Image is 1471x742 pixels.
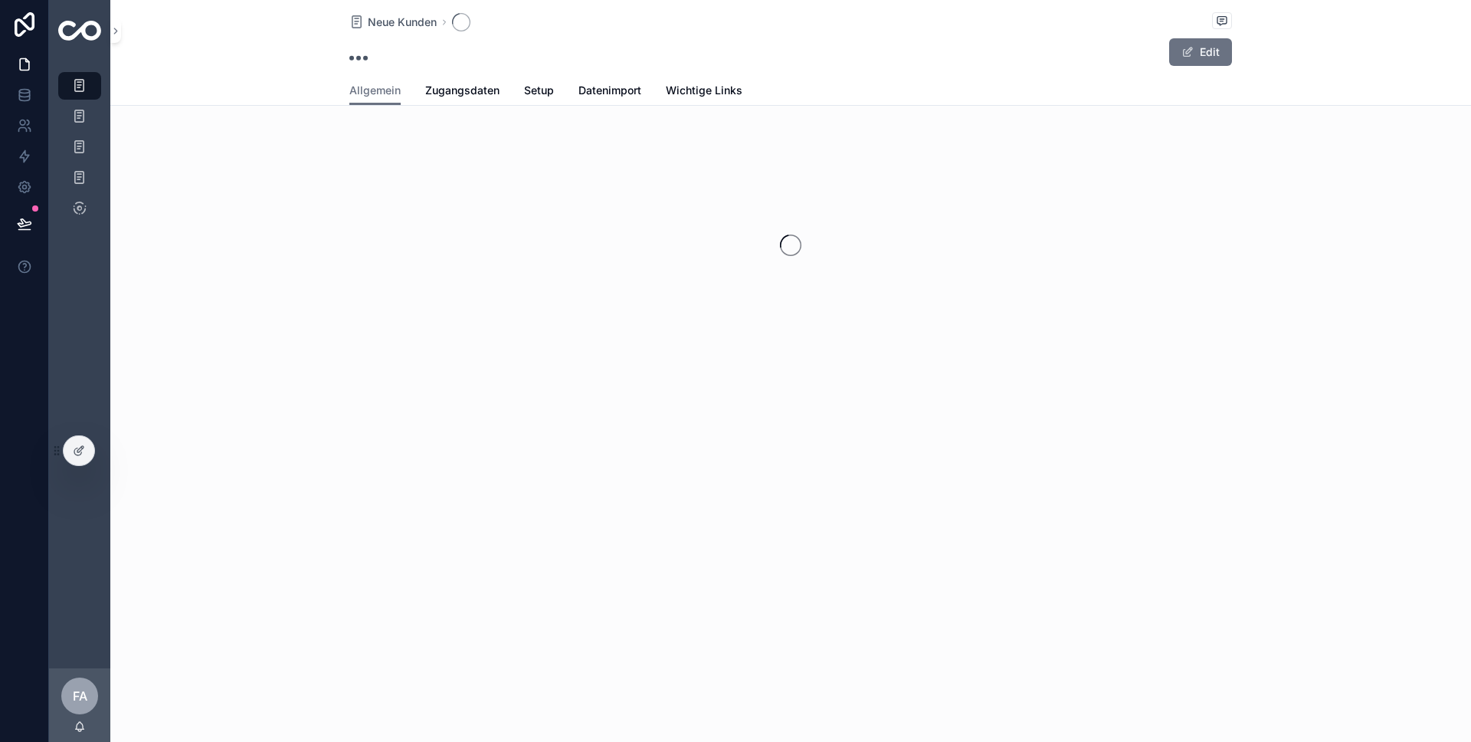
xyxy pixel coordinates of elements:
[425,83,500,98] span: Zugangsdaten
[666,83,742,98] span: Wichtige Links
[666,77,742,107] a: Wichtige Links
[1169,38,1232,66] button: Edit
[349,77,401,106] a: Allgemein
[524,77,554,107] a: Setup
[578,83,641,98] span: Datenimport
[578,77,641,107] a: Datenimport
[49,61,110,242] div: scrollable content
[73,687,87,705] span: FA
[425,77,500,107] a: Zugangsdaten
[349,15,437,30] a: Neue Kunden
[524,83,554,98] span: Setup
[58,21,101,41] img: App logo
[349,83,401,98] span: Allgemein
[368,15,437,30] span: Neue Kunden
